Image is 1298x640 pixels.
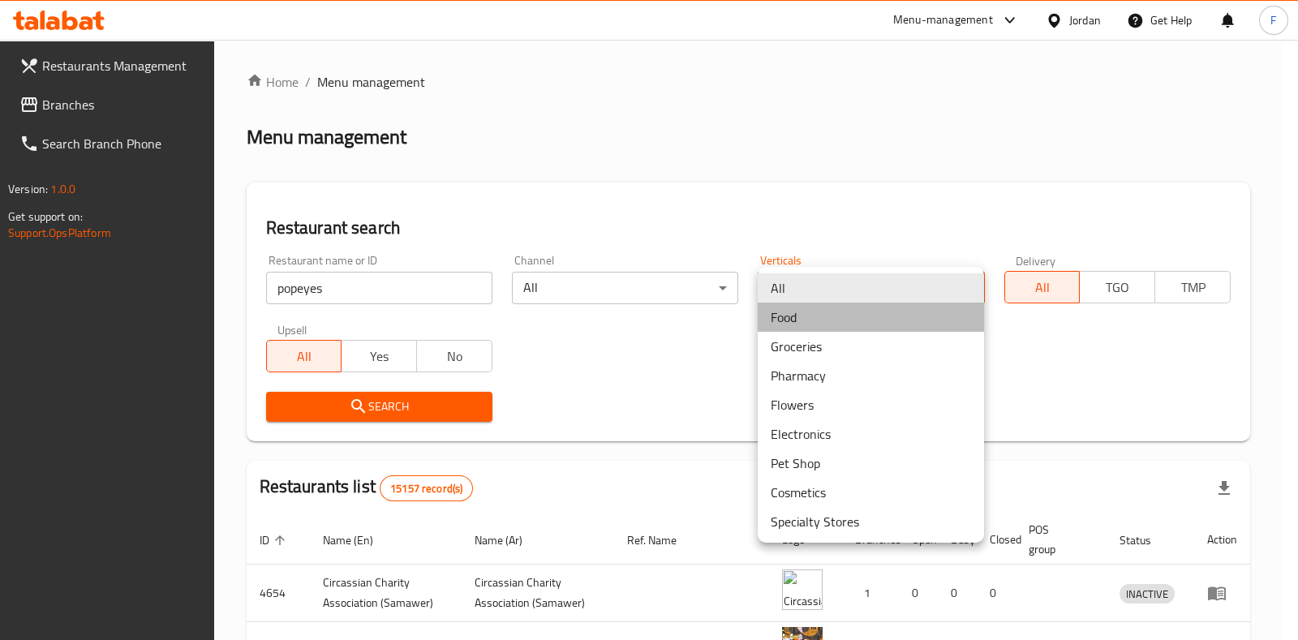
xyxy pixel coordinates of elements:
li: Specialty Stores [758,507,984,536]
li: All [758,273,984,303]
li: Groceries [758,332,984,361]
li: Pharmacy [758,361,984,390]
li: Food [758,303,984,332]
li: Cosmetics [758,478,984,507]
li: Flowers [758,390,984,419]
li: Pet Shop [758,449,984,478]
li: Electronics [758,419,984,449]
